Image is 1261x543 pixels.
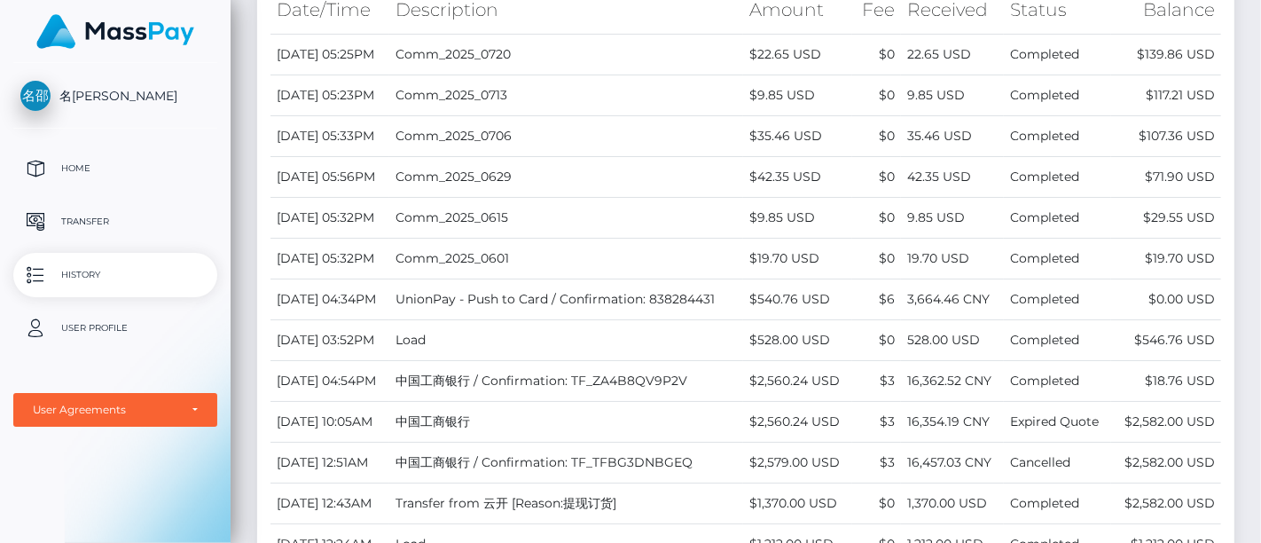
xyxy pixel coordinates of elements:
[13,200,217,244] a: Transfer
[389,198,743,239] td: Comm_2025_0615
[389,402,743,443] td: 中国工商银行
[1004,484,1111,524] td: Completed
[743,157,853,198] td: $42.35 USD
[20,262,210,288] p: History
[33,403,178,417] div: User Agreements
[13,146,217,191] a: Home
[743,116,853,157] td: $35.46 USD
[270,443,389,484] td: [DATE] 12:51AM
[13,393,217,427] button: User Agreements
[389,116,743,157] td: Comm_2025_0706
[1004,361,1111,402] td: Completed
[852,116,900,157] td: $0
[1004,35,1111,75] td: Completed
[270,484,389,524] td: [DATE] 12:43AM
[743,320,853,361] td: $528.00 USD
[852,75,900,116] td: $0
[743,484,853,524] td: $1,370.00 USD
[270,35,389,75] td: [DATE] 05:25PM
[270,198,389,239] td: [DATE] 05:32PM
[1111,484,1221,524] td: $2,582.00 USD
[901,75,1004,116] td: 9.85 USD
[1111,320,1221,361] td: $546.76 USD
[901,484,1004,524] td: 1,370.00 USD
[901,198,1004,239] td: 9.85 USD
[270,320,389,361] td: [DATE] 03:52PM
[901,116,1004,157] td: 35.46 USD
[36,14,194,49] img: MassPay
[20,315,210,342] p: User Profile
[1004,443,1111,484] td: Cancelled
[1004,279,1111,320] td: Completed
[20,209,210,235] p: Transfer
[852,198,900,239] td: $0
[852,443,900,484] td: $3
[1111,239,1221,279] td: $19.70 USD
[1111,116,1221,157] td: $107.36 USD
[901,279,1004,320] td: 3,664.46 CNY
[389,443,743,484] td: 中国工商银行 / Confirmation: TF_TFBG3DNBGEQ
[1004,75,1111,116] td: Completed
[1111,361,1221,402] td: $18.76 USD
[901,35,1004,75] td: 22.65 USD
[743,443,853,484] td: $2,579.00 USD
[270,361,389,402] td: [DATE] 04:54PM
[13,88,217,104] span: 名[PERSON_NAME]
[1111,157,1221,198] td: $71.90 USD
[13,306,217,350] a: User Profile
[270,402,389,443] td: [DATE] 10:05AM
[852,320,900,361] td: $0
[743,361,853,402] td: $2,560.24 USD
[852,361,900,402] td: $3
[389,279,743,320] td: UnionPay - Push to Card / Confirmation: 838284431
[743,402,853,443] td: $2,560.24 USD
[1004,198,1111,239] td: Completed
[389,157,743,198] td: Comm_2025_0629
[852,35,900,75] td: $0
[389,35,743,75] td: Comm_2025_0720
[1111,402,1221,443] td: $2,582.00 USD
[389,484,743,524] td: Transfer from 云开 [Reason:提现订货]
[1111,279,1221,320] td: $0.00 USD
[20,155,210,182] p: Home
[901,320,1004,361] td: 528.00 USD
[901,157,1004,198] td: 42.35 USD
[1111,35,1221,75] td: $139.86 USD
[270,75,389,116] td: [DATE] 05:23PM
[270,116,389,157] td: [DATE] 05:33PM
[852,484,900,524] td: $0
[852,279,900,320] td: $6
[389,361,743,402] td: 中国工商银行 / Confirmation: TF_ZA4B8QV9P2V
[1111,75,1221,116] td: $117.21 USD
[743,279,853,320] td: $540.76 USD
[852,157,900,198] td: $0
[1111,198,1221,239] td: $29.55 USD
[270,239,389,279] td: [DATE] 05:32PM
[1111,443,1221,484] td: $2,582.00 USD
[389,75,743,116] td: Comm_2025_0713
[743,198,853,239] td: $9.85 USD
[270,157,389,198] td: [DATE] 05:56PM
[743,35,853,75] td: $22.65 USD
[901,402,1004,443] td: 16,354.19 CNY
[743,239,853,279] td: $19.70 USD
[1004,402,1111,443] td: Expired Quote
[901,239,1004,279] td: 19.70 USD
[1004,239,1111,279] td: Completed
[1004,116,1111,157] td: Completed
[852,239,900,279] td: $0
[901,361,1004,402] td: 16,362.52 CNY
[901,443,1004,484] td: 16,457.03 CNY
[389,320,743,361] td: Load
[743,75,853,116] td: $9.85 USD
[389,239,743,279] td: Comm_2025_0601
[1004,320,1111,361] td: Completed
[1004,157,1111,198] td: Completed
[270,279,389,320] td: [DATE] 04:34PM
[13,253,217,297] a: History
[852,402,900,443] td: $3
